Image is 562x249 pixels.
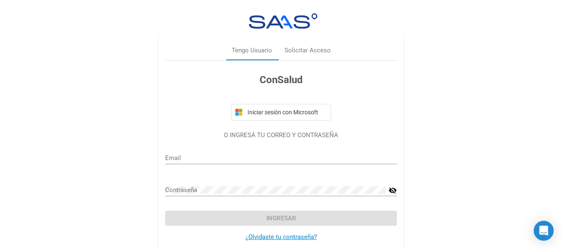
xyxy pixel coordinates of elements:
[534,221,554,241] div: Open Intercom Messenger
[389,185,397,195] mat-icon: visibility_off
[231,104,331,121] button: Iniciar sesión con Microsoft
[165,211,397,226] button: Ingresar
[232,46,272,55] div: Tengo Usuario
[285,46,331,55] div: Solicitar Acceso
[165,72,397,87] h3: ConSalud
[245,233,317,241] a: ¿Olvidaste tu contraseña?
[165,131,397,140] p: O INGRESÁ TU CORREO Y CONTRASEÑA
[266,214,296,222] span: Ingresar
[246,109,327,116] span: Iniciar sesión con Microsoft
